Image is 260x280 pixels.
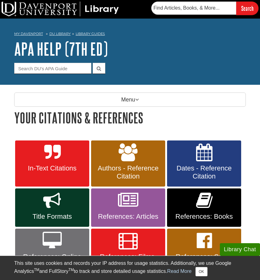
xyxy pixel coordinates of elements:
a: References: Social Media [167,229,241,275]
img: DU Library [2,2,119,16]
button: Close [195,267,208,276]
span: Title Formats [20,213,85,221]
input: Search DU's APA Guide [14,63,91,74]
a: Title Formats [15,188,89,227]
a: References: Online Sources [15,229,89,275]
sup: TM [69,268,74,272]
nav: breadcrumb [14,30,246,40]
span: References: Online Sources [20,253,85,269]
span: References: Books [172,213,237,221]
a: Dates - Reference Citation [167,140,241,187]
span: References: Films, Videos, TV Shows [96,253,161,269]
button: Library Chat [220,243,260,256]
a: Read More [167,269,191,274]
input: Search [236,2,258,15]
a: References: Films, Videos, TV Shows [91,229,165,275]
a: My Davenport [14,31,43,37]
a: References: Books [167,188,241,227]
div: This site uses cookies and records your IP address for usage statistics. Additionally, we use Goo... [14,260,246,276]
h1: Your Citations & References [14,110,246,126]
a: DU Library [49,32,71,36]
span: References: Articles [96,213,161,221]
a: In-Text Citations [15,140,89,187]
a: References: Articles [91,188,165,227]
a: Authors - Reference Citation [91,140,165,187]
span: In-Text Citations [20,164,85,172]
a: Library Guides [76,32,105,36]
span: Dates - Reference Citation [172,164,237,180]
input: Find Articles, Books, & More... [151,2,236,15]
p: Menu [14,93,246,107]
span: References: Social Media [172,253,237,269]
span: Authors - Reference Citation [96,164,161,180]
form: Searches DU Library's articles, books, and more [151,2,258,15]
sup: TM [34,268,39,272]
a: APA Help (7th Ed) [14,39,108,58]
